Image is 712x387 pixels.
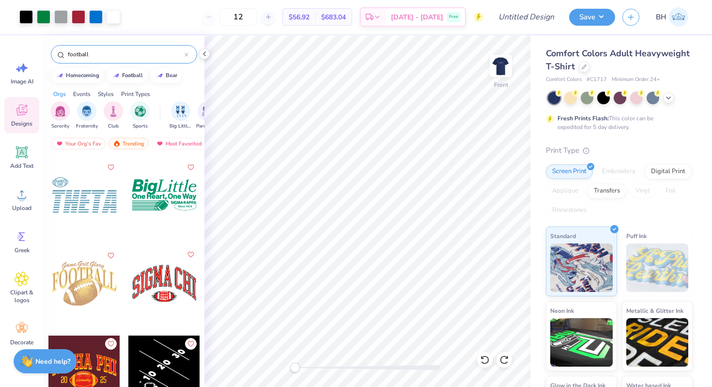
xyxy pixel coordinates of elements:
div: Styles [98,90,114,98]
div: filter for Fraternity [76,101,98,130]
span: Sports [133,123,148,130]
img: Standard [550,243,613,292]
div: filter for Club [104,101,123,130]
div: filter for Sorority [50,101,70,130]
span: Fraternity [76,123,98,130]
div: Print Type [546,145,693,156]
div: Your Org's Fav [51,138,106,149]
img: Big Little Reveal Image [175,106,186,117]
div: Foil [659,184,682,198]
span: # C1717 [587,76,607,84]
button: filter button [196,101,218,130]
button: filter button [130,101,150,130]
a: BH [651,7,693,27]
div: Most Favorited [152,138,206,149]
img: trend_line.gif [112,73,120,79]
span: Puff Ink [626,231,647,241]
button: Like [105,161,117,173]
button: Like [105,250,117,261]
span: [DATE] - [DATE] [391,12,443,22]
img: trend_line.gif [56,73,64,79]
img: Metallic & Glitter Ink [626,318,689,367]
span: Clipart & logos [6,289,38,304]
img: trending.gif [113,140,121,147]
span: Add Text [10,162,33,170]
div: Accessibility label [290,363,300,372]
span: Club [108,123,119,130]
span: Neon Ink [550,306,574,316]
img: most_fav.gif [156,140,164,147]
button: Like [185,249,197,260]
span: Free [449,14,458,20]
span: $683.04 [321,12,346,22]
span: Image AI [11,78,33,85]
img: most_fav.gif [56,140,63,147]
img: Parent's Weekend Image [202,106,213,117]
button: Save [569,9,615,26]
button: homecoming [51,68,104,83]
img: Neon Ink [550,318,613,367]
div: Rhinestones [546,203,593,218]
div: Trending [108,138,149,149]
span: Parent's Weekend [196,123,218,130]
div: Orgs [53,90,66,98]
div: Digital Print [645,164,692,179]
span: Big Little Reveal [170,123,192,130]
div: bear [166,73,177,78]
div: Front [494,81,508,89]
button: bear [151,68,182,83]
div: Screen Print [546,164,593,179]
strong: Need help? [35,357,70,366]
span: Standard [550,231,576,241]
input: – – [219,8,257,26]
div: football [122,73,143,78]
img: Puff Ink [626,243,689,292]
input: Untitled Design [491,7,562,27]
button: filter button [76,101,98,130]
span: Metallic & Glitter Ink [626,306,683,316]
span: Designs [11,120,32,128]
div: This color can be expedited for 5 day delivery. [557,114,677,131]
div: Applique [546,184,585,198]
img: Bella Henkels [669,7,688,27]
button: Like [185,338,197,350]
img: Front [491,56,511,76]
span: Minimum Order: 24 + [612,76,660,84]
div: filter for Parent's Weekend [196,101,218,130]
button: football [107,68,147,83]
span: Greek [15,246,30,254]
span: Upload [12,204,31,212]
span: $56.92 [289,12,310,22]
img: Sorority Image [55,106,66,117]
div: Vinyl [629,184,656,198]
div: filter for Big Little Reveal [170,101,192,130]
button: filter button [104,101,123,130]
div: filter for Sports [130,101,150,130]
button: Like [185,161,197,173]
button: filter button [50,101,70,130]
img: Club Image [108,106,119,117]
div: Print Types [121,90,150,98]
img: Sports Image [135,106,146,117]
button: Like [105,338,117,350]
img: Fraternity Image [81,106,92,117]
div: homecoming [66,73,99,78]
input: Try "Alpha" [67,49,185,59]
span: Sorority [51,123,69,130]
div: Transfers [588,184,626,198]
span: Comfort Colors Adult Heavyweight T-Shirt [546,48,690,72]
span: Decorate [10,339,33,346]
span: BH [656,12,666,23]
div: Events [73,90,91,98]
strong: Fresh Prints Flash: [557,114,609,122]
button: filter button [170,101,192,130]
div: Embroidery [596,164,642,179]
span: Comfort Colors [546,76,582,84]
img: trend_line.gif [156,73,164,79]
